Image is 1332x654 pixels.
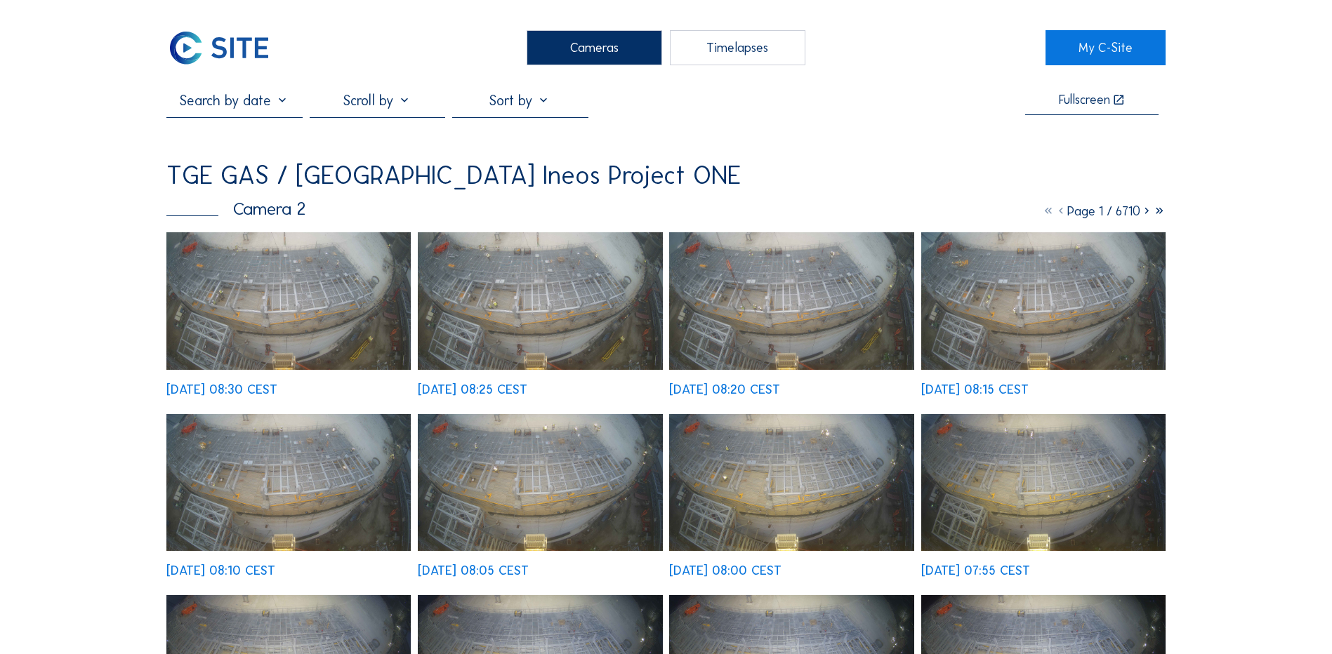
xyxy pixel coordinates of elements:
div: [DATE] 08:30 CEST [166,383,277,396]
img: image_53812475 [166,232,411,370]
div: [DATE] 07:55 CEST [921,564,1030,577]
div: Camera 2 [166,200,305,218]
div: [DATE] 08:10 CEST [166,564,275,577]
img: C-SITE Logo [166,30,271,65]
input: Search by date 󰅀 [166,92,302,109]
img: image_53811786 [418,414,662,552]
div: Timelapses [670,30,805,65]
img: image_53811852 [166,414,411,552]
img: image_53811514 [921,414,1166,552]
img: image_53812042 [921,232,1166,370]
a: C-SITE Logo [166,30,286,65]
div: [DATE] 08:15 CEST [921,383,1029,396]
div: [DATE] 08:25 CEST [418,383,527,396]
img: image_53812305 [418,232,662,370]
span: Page 1 / 6710 [1067,203,1140,219]
div: Fullscreen [1059,93,1110,107]
a: My C-Site [1046,30,1166,65]
div: Cameras [527,30,662,65]
div: [DATE] 08:00 CEST [669,564,782,577]
div: [DATE] 08:20 CEST [669,383,780,396]
img: image_53812218 [669,232,914,370]
img: image_53811589 [669,414,914,552]
div: [DATE] 08:05 CEST [418,564,529,577]
div: TGE GAS / [GEOGRAPHIC_DATA] Ineos Project ONE [166,163,741,188]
